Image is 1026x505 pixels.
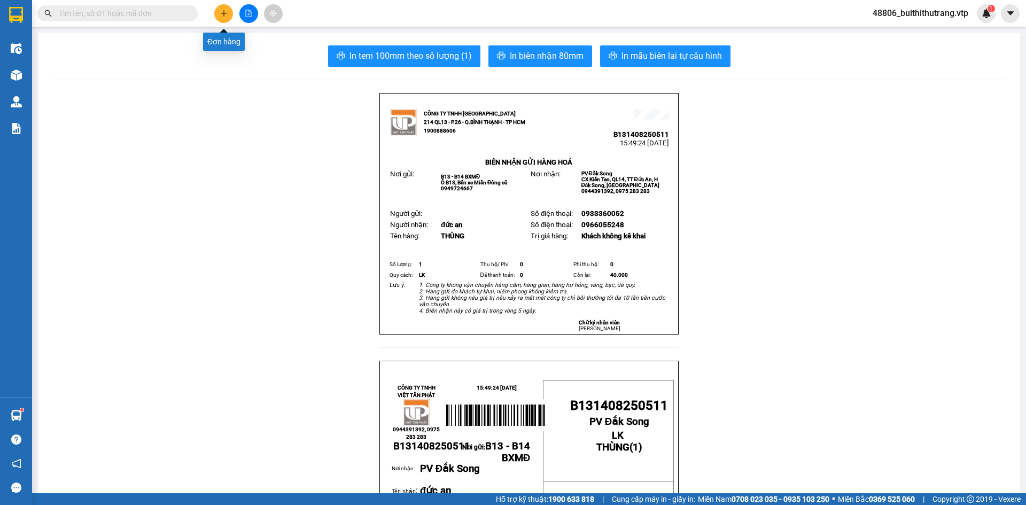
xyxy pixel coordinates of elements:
[11,410,22,421] img: warehouse-icon
[11,96,22,107] img: warehouse-icon
[579,325,620,331] span: [PERSON_NAME]
[392,485,418,495] span: :
[479,259,519,270] td: Thụ hộ/ Phí
[479,270,519,281] td: Đã thanh toán:
[698,493,829,505] span: Miền Nam
[390,221,428,229] span: Người nhận:
[602,493,604,505] span: |
[441,180,508,185] span: Ô B13, Bến xe Miền Đông cũ
[572,259,609,270] td: Phí thu hộ:
[107,75,138,81] span: PV Đắk Song
[520,261,523,267] span: 0
[11,483,21,493] span: message
[392,488,416,495] span: Tên nhận
[11,24,25,51] img: logo
[923,493,924,505] span: |
[269,10,277,17] span: aim
[832,497,835,501] span: ⚪️
[390,209,422,217] span: Người gửi:
[612,493,695,505] span: Cung cấp máy in - giấy in:
[11,459,21,469] span: notification
[393,440,470,452] span: B131408250511
[732,495,829,503] strong: 0708 023 035 - 0935 103 250
[596,441,629,453] span: THÙNG
[610,272,628,278] span: 40.000
[337,51,345,61] span: printer
[388,270,417,281] td: Quy cách:
[11,74,22,90] span: Nơi gửi:
[572,270,609,281] td: Còn lại:
[424,111,525,134] strong: CÔNG TY TNHH [GEOGRAPHIC_DATA] 214 QL13 - P.26 - Q.BÌNH THẠNH - TP HCM 1900888606
[477,385,517,391] span: 15:49:24 [DATE]
[485,158,572,166] strong: BIÊN NHẬN GỬI HÀNG HOÁ
[20,408,24,411] sup: 1
[390,109,417,136] img: logo
[214,4,233,23] button: plus
[44,10,52,17] span: search
[869,495,915,503] strong: 0369 525 060
[349,49,472,63] span: In tem 100mm theo số lượng (1)
[510,49,584,63] span: In biên nhận 80mm
[390,170,414,178] span: Nơi gửi:
[390,232,419,240] span: Tên hàng:
[531,221,573,229] span: Số điện thoại:
[612,430,624,441] span: LK
[989,5,993,12] span: 1
[441,232,464,240] span: THÙNG
[864,6,977,20] span: 48806_buithithutrang.vtp
[609,51,617,61] span: printer
[581,170,612,176] span: PV Đắk Song
[11,43,22,54] img: warehouse-icon
[967,495,974,503] span: copyright
[420,485,451,496] span: đức an
[59,7,185,19] input: Tìm tên, số ĐT hoặc mã đơn
[531,209,573,217] span: Số điện thoại:
[581,232,646,240] span: Khách không kê khai
[496,493,594,505] span: Hỗ trợ kỹ thuật:
[548,495,594,503] strong: 1900 633 818
[581,221,624,229] span: 0966055248
[392,464,419,485] td: Nơi nhận:
[596,430,642,453] strong: ( )
[485,440,530,464] span: B13 - B14 BXMĐ
[239,4,258,23] button: file-add
[570,398,668,413] span: B131408250511
[11,69,22,81] img: warehouse-icon
[11,123,22,134] img: solution-icon
[245,10,252,17] span: file-add
[838,493,915,505] span: Miền Bắc
[497,51,506,61] span: printer
[589,416,649,428] span: PV Đắk Song
[264,4,283,23] button: aim
[531,170,561,178] span: Nơi nhận:
[403,399,430,426] img: logo
[620,139,669,147] span: 15:49:24 [DATE]
[988,5,995,12] sup: 1
[488,45,592,67] button: printerIn biên nhận 80mm
[579,320,620,325] strong: Chữ ký nhân viên
[220,10,228,17] span: plus
[621,49,722,63] span: In mẫu biên lai tự cấu hình
[388,259,417,270] td: Số lượng:
[393,426,440,440] span: 0944391392, 0975 283 283
[1001,4,1020,23] button: caret-down
[11,434,21,445] span: question-circle
[520,272,523,278] span: 0
[419,261,422,267] span: 1
[581,209,624,217] span: 0933360052
[9,7,23,23] img: logo-vxr
[633,441,639,453] span: 1
[581,176,660,188] span: CX Kiến Tạo, QL14, TT Đức An, H Đăk Song, [GEOGRAPHIC_DATA]
[581,188,650,194] span: 0944391392, 0975 283 283
[419,282,665,314] em: 1. Công ty không vận chuyển hàng cấm, hàng gian, hàng hư hỏng, vàng, bạc, đá quý. 2. Hàng gửi do ...
[1006,9,1015,18] span: caret-down
[613,130,669,138] span: B131408250511
[328,45,480,67] button: printerIn tem 100mm theo số lượng (1)
[462,444,530,463] span: Nơi gửi:
[102,48,151,56] span: 15:49:24 [DATE]
[441,221,462,229] span: đức an
[82,74,99,90] span: Nơi nhận:
[390,282,406,289] span: Lưu ý:
[982,9,991,18] img: icon-new-feature
[441,174,480,180] span: B13 - B14 BXMĐ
